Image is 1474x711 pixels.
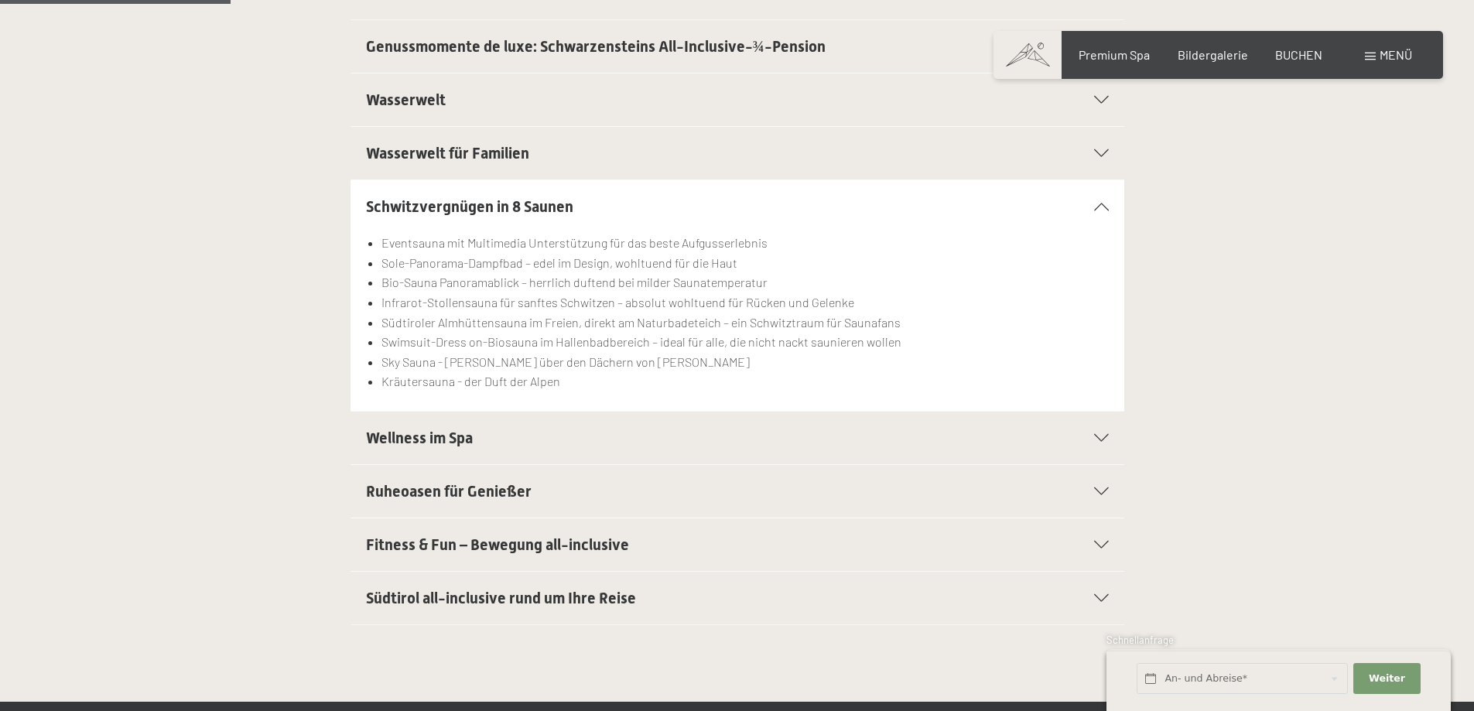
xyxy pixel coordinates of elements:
[381,292,1108,313] li: Infrarot-Stollensauna für sanftes Schwitzen – absolut wohltuend für Rücken und Gelenke
[381,313,1108,333] li: Südtiroler Almhüttensauna im Freien, direkt am Naturbadeteich – ein Schwitztraum für Saunafans
[366,197,573,216] span: Schwitzvergnügen in 8 Saunen
[366,91,446,109] span: Wasserwelt
[1275,47,1322,62] a: BUCHEN
[1380,47,1412,62] span: Menü
[1353,663,1420,695] button: Weiter
[1106,634,1174,646] span: Schnellanfrage
[1178,47,1248,62] a: Bildergalerie
[381,332,1108,352] li: Swimsuit-Dress on-Biosauna im Hallenbadbereich – ideal für alle, die nicht nackt saunieren wollen
[381,371,1108,391] li: Kräutersauna - der Duft der Alpen
[381,352,1108,372] li: Sky Sauna - [PERSON_NAME] über den Dächern von [PERSON_NAME]
[1369,672,1405,685] span: Weiter
[366,589,636,607] span: Südtirol all-inclusive rund um Ihre Reise
[366,37,826,56] span: Genussmomente de luxe: Schwarzensteins All-Inclusive-¾-Pension
[366,429,473,447] span: Wellness im Spa
[381,233,1108,253] li: Eventsauna mit Multimedia Unterstützung für das beste Aufgusserlebnis
[366,535,629,554] span: Fitness & Fun – Bewegung all-inclusive
[366,482,532,501] span: Ruheoasen für Genießer
[381,272,1108,292] li: Bio-Sauna Panoramablick – herrlich duftend bei milder Saunatemperatur
[366,144,529,162] span: Wasserwelt für Familien
[381,253,1108,273] li: Sole-Panorama-Dampfbad – edel im Design, wohltuend für die Haut
[1079,47,1150,62] a: Premium Spa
